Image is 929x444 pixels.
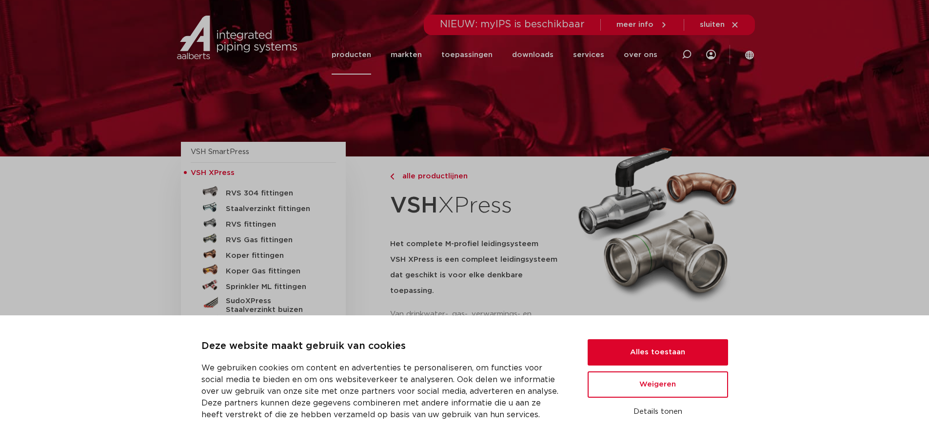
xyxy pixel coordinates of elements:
a: sluiten [700,20,739,29]
a: SudoXPress Staalverzinkt buizen [191,293,336,314]
strong: VSH [390,194,438,217]
a: downloads [512,35,553,75]
a: Sprinkler ML fittingen [191,277,336,293]
h5: Staalverzinkt fittingen [226,205,322,213]
h5: Sprinkler ML fittingen [226,283,322,291]
a: VSH SmartPress [191,148,249,155]
h5: Koper fittingen [226,251,322,260]
a: meer info [616,20,668,29]
a: Koper Gas fittingen [191,262,336,277]
a: alle productlijnen [390,171,567,182]
a: producten [332,35,371,75]
a: RVS fittingen [191,215,336,231]
h5: Het complete M-profiel leidingsysteem VSH XPress is een compleet leidingsysteem dat geschikt is v... [390,236,567,299]
p: Van drinkwater-, gas-, verwarmings- en solarinstallaties tot sprinklersystemen. Het assortiment b... [390,307,567,353]
a: RVS Gas fittingen [191,231,336,246]
h5: RVS fittingen [226,220,322,229]
span: VSH XPress [191,169,235,176]
button: Weigeren [588,371,728,398]
a: services [573,35,604,75]
nav: Menu [332,35,657,75]
a: toepassingen [441,35,493,75]
p: We gebruiken cookies om content en advertenties te personaliseren, om functies voor social media ... [201,362,564,421]
h5: Koper Gas fittingen [226,267,322,276]
button: Alles toestaan [588,339,728,366]
a: markten [391,35,422,75]
span: NIEUW: myIPS is beschikbaar [440,19,585,29]
img: chevron-right.svg [390,174,394,180]
a: RVS 304 fittingen [191,184,336,199]
p: Deze website maakt gebruik van cookies [201,339,564,354]
span: alle productlijnen [396,173,468,180]
span: meer info [616,21,653,28]
h5: SudoXPress Staalverzinkt buizen [226,297,322,314]
h5: RVS 304 fittingen [226,189,322,198]
h1: XPress [390,187,567,225]
div: my IPS [706,35,716,75]
a: SudoXPress RVS buizen [191,314,336,330]
a: over ons [624,35,657,75]
a: Staalverzinkt fittingen [191,199,336,215]
button: Details tonen [588,404,728,420]
h5: RVS Gas fittingen [226,236,322,245]
a: Koper fittingen [191,246,336,262]
span: sluiten [700,21,725,28]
